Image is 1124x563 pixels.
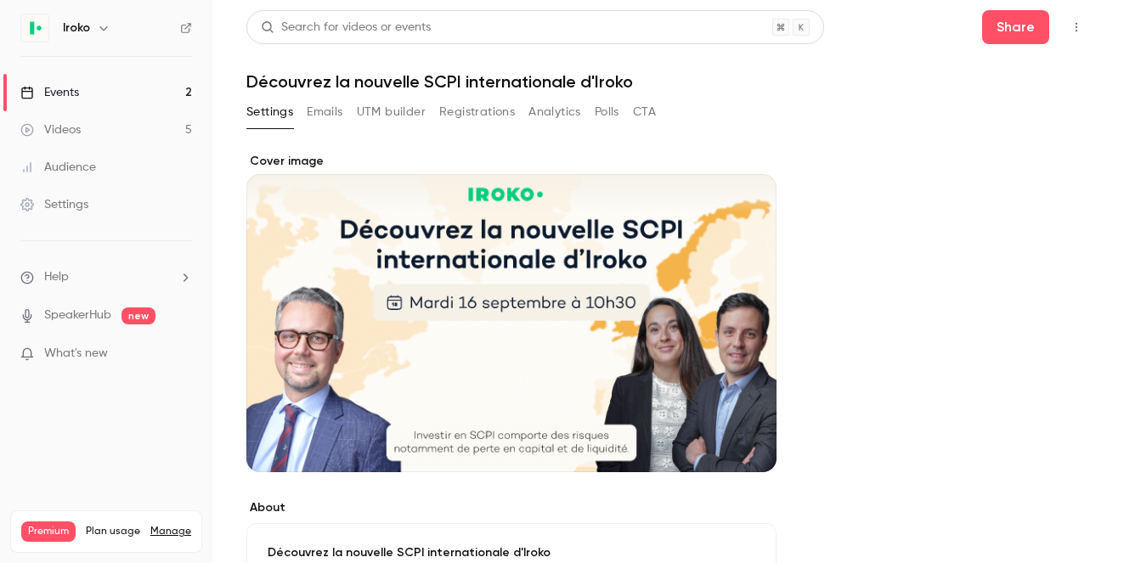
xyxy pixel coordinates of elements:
[268,544,755,561] p: Découvrez la nouvelle SCPI internationale d'Iroko
[982,10,1049,44] button: Share
[439,99,515,126] button: Registrations
[246,153,777,170] label: Cover image
[63,20,90,37] h6: Iroko
[307,99,342,126] button: Emails
[44,345,108,363] span: What's new
[633,99,656,126] button: CTA
[246,499,777,516] label: About
[20,196,88,213] div: Settings
[20,159,96,176] div: Audience
[261,19,431,37] div: Search for videos or events
[121,307,155,324] span: new
[246,153,777,472] section: Cover image
[246,99,293,126] button: Settings
[20,84,79,101] div: Events
[44,268,69,286] span: Help
[172,346,192,362] iframe: Noticeable Trigger
[20,121,81,138] div: Videos
[21,521,76,542] span: Premium
[150,525,191,538] a: Manage
[21,14,48,42] img: Iroko
[246,71,1090,92] h1: Découvrez la nouvelle SCPI internationale d'Iroko
[528,99,581,126] button: Analytics
[44,307,111,324] a: SpeakerHub
[595,99,619,126] button: Polls
[357,99,426,126] button: UTM builder
[20,268,192,286] li: help-dropdown-opener
[86,525,140,538] span: Plan usage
